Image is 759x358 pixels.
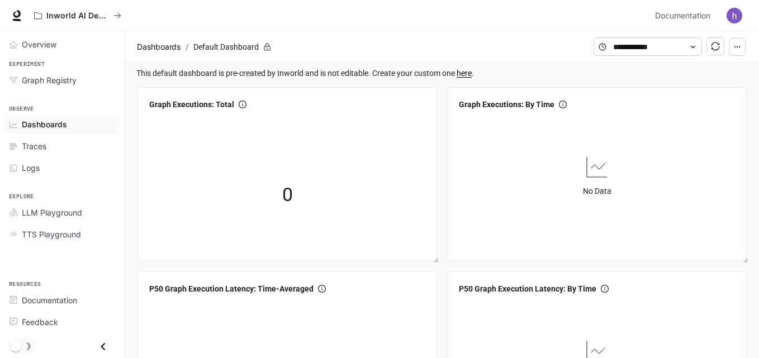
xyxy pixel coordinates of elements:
article: No Data [583,185,611,197]
article: Default Dashboard [191,36,261,58]
span: Traces [22,140,46,152]
span: P50 Graph Execution Latency: By Time [459,283,596,295]
span: Dashboards [137,40,181,54]
span: 0 [282,180,293,209]
p: Inworld AI Demos [46,11,109,21]
span: LLM Playground [22,207,82,218]
span: Overview [22,39,56,50]
a: here [457,69,472,78]
span: Graph Registry [22,74,77,86]
a: Overview [4,35,120,54]
span: Documentation [655,9,710,23]
span: Documentation [22,294,77,306]
span: Feedback [22,316,58,328]
button: Close drawer [91,335,116,358]
a: Logs [4,158,120,178]
a: Graph Registry [4,70,120,90]
span: Logs [22,162,40,174]
span: info-circle [601,285,609,293]
a: TTS Playground [4,225,120,244]
span: Graph Executions: Total [149,98,234,111]
span: info-circle [318,285,326,293]
span: Dark mode toggle [10,340,21,352]
span: Graph Executions: By Time [459,98,554,111]
span: info-circle [239,101,246,108]
span: This default dashboard is pre-created by Inworld and is not editable. Create your custom one . [136,67,750,79]
img: User avatar [727,8,742,23]
a: Documentation [4,290,120,310]
span: info-circle [559,101,567,108]
a: Feedback [4,312,120,332]
a: Traces [4,136,120,156]
button: User avatar [723,4,746,27]
span: Dashboards [22,118,67,130]
a: LLM Playground [4,203,120,222]
span: P50 Graph Execution Latency: Time-Averaged [149,283,314,295]
span: / [186,41,189,53]
button: Dashboards [134,40,183,54]
a: Dashboards [4,114,120,134]
a: Documentation [651,4,719,27]
span: sync [711,42,720,51]
span: TTS Playground [22,228,81,240]
button: All workspaces [29,4,126,27]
